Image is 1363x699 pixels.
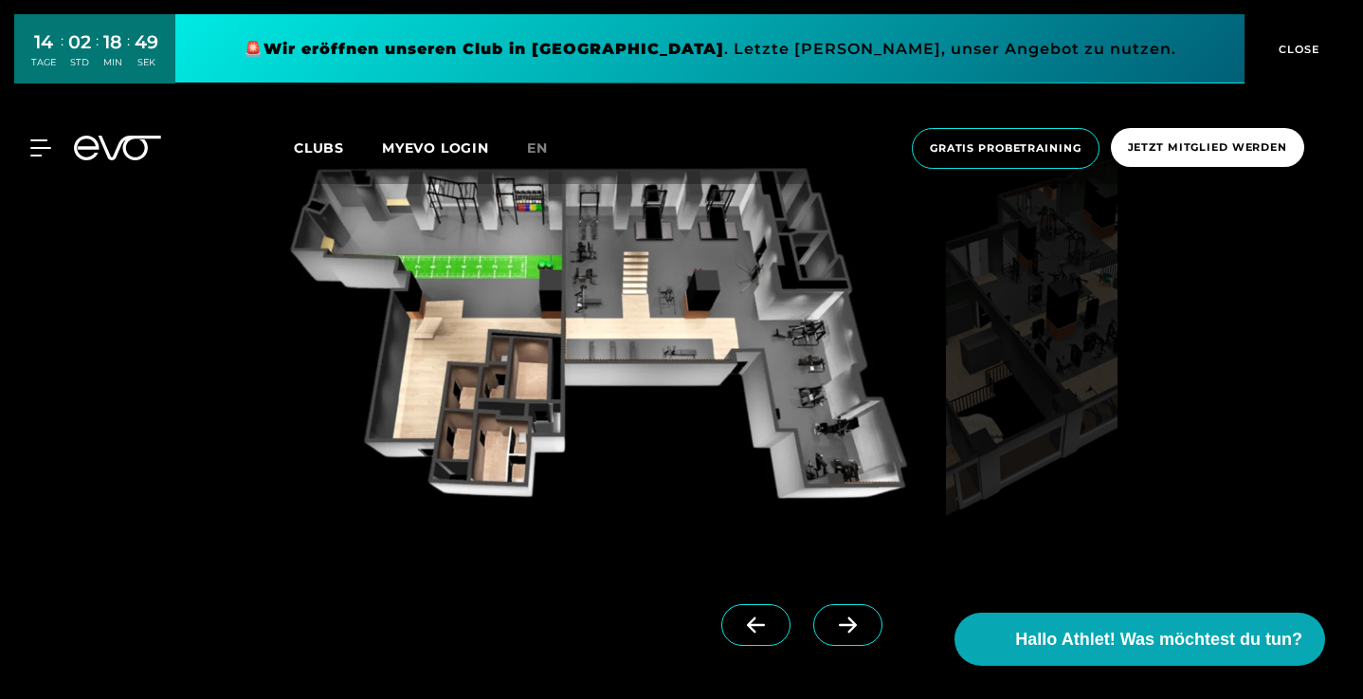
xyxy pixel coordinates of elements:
span: Clubs [294,139,344,156]
a: MYEVO LOGIN [382,139,489,156]
div: TAGE [31,56,56,69]
span: CLOSE [1274,41,1320,58]
div: 02 [68,28,91,56]
span: Hallo Athlet! Was möchtest du tun? [1015,627,1302,653]
span: Gratis Probetraining [930,140,1081,156]
a: Clubs [294,138,382,156]
img: evofitness [946,129,1118,559]
div: STD [68,56,91,69]
div: 18 [103,28,122,56]
div: MIN [103,56,122,69]
button: CLOSE [1245,14,1349,83]
div: : [127,30,130,81]
span: en [527,139,548,156]
a: en [527,138,571,159]
div: SEK [135,56,158,69]
a: Gratis Probetraining [906,128,1105,169]
img: evofitness [253,129,938,559]
div: 14 [31,28,56,56]
div: : [61,30,64,81]
div: 49 [135,28,158,56]
a: Jetzt Mitglied werden [1105,128,1310,169]
div: : [96,30,99,81]
span: Jetzt Mitglied werden [1128,139,1287,156]
button: Hallo Athlet! Was möchtest du tun? [954,613,1325,666]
